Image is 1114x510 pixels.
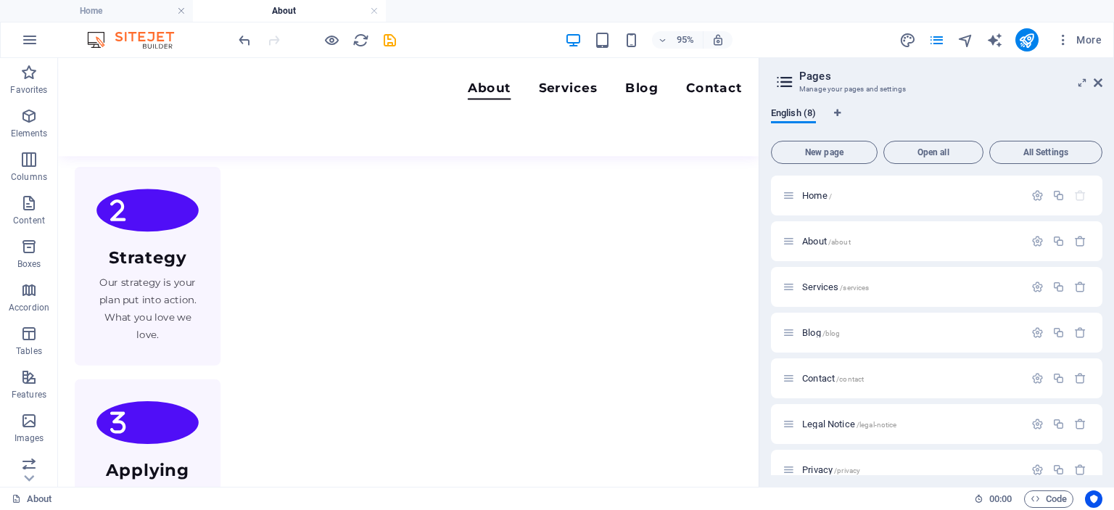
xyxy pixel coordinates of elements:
[1031,235,1044,247] div: Settings
[798,465,1024,474] div: Privacy/privacy
[652,31,704,49] button: 95%
[802,281,869,292] span: Services
[1031,326,1044,339] div: Settings
[1074,189,1086,202] div: The startpage cannot be deleted
[1052,372,1065,384] div: Duplicate
[1052,189,1065,202] div: Duplicate
[711,33,725,46] i: On resize automatically adjust zoom level to fit chosen device.
[986,32,1003,49] i: AI Writer
[771,107,1102,135] div: Language Tabs
[999,493,1002,504] span: :
[352,31,369,49] button: reload
[828,238,851,246] span: /about
[381,31,398,49] button: save
[928,32,945,49] i: Pages (Ctrl+Alt+S)
[12,490,52,508] a: Click to cancel selection. Double-click to open Pages
[802,327,840,338] span: Blog
[829,192,832,200] span: /
[193,3,386,19] h4: About
[1052,281,1065,293] div: Duplicate
[899,31,917,49] button: design
[1074,281,1086,293] div: Remove
[857,421,897,429] span: /legal-notice
[1052,418,1065,430] div: Duplicate
[1074,372,1086,384] div: Remove
[1031,372,1044,384] div: Settings
[802,419,896,429] span: Click to open page
[236,32,253,49] i: Undo: Change text (Ctrl+Z)
[928,31,946,49] button: pages
[1052,326,1065,339] div: Duplicate
[1031,464,1044,476] div: Settings
[1074,235,1086,247] div: Remove
[1052,464,1065,476] div: Duplicate
[1031,490,1067,508] span: Code
[802,236,851,247] span: About
[883,141,983,164] button: Open all
[822,329,841,337] span: /blog
[771,141,878,164] button: New page
[834,466,860,474] span: /privacy
[1031,418,1044,430] div: Settings
[1031,189,1044,202] div: Settings
[798,328,1024,337] div: Blog/blog
[1056,33,1102,47] span: More
[381,32,398,49] i: Save (Ctrl+S)
[989,490,1012,508] span: 00 00
[798,237,1024,246] div: About/about
[1031,281,1044,293] div: Settings
[899,32,916,49] i: Design (Ctrl+Alt+Y)
[11,128,48,139] p: Elements
[1074,326,1086,339] div: Remove
[1050,28,1107,52] button: More
[840,284,869,292] span: /services
[83,31,192,49] img: Editor Logo
[836,375,864,383] span: /contact
[352,32,369,49] i: Reload page
[890,148,977,157] span: Open all
[16,345,42,357] p: Tables
[771,104,816,125] span: English (8)
[9,302,49,313] p: Accordion
[15,432,44,444] p: Images
[674,31,697,49] h6: 95%
[1018,32,1035,49] i: Publish
[799,83,1073,96] h3: Manage your pages and settings
[236,31,253,49] button: undo
[802,190,832,201] span: Click to open page
[1085,490,1102,508] button: Usercentrics
[798,374,1024,383] div: Contact/contact
[799,70,1102,83] h2: Pages
[802,464,860,475] span: Click to open page
[957,32,974,49] i: Navigator
[974,490,1012,508] h6: Session time
[996,148,1096,157] span: All Settings
[1015,28,1039,52] button: publish
[1052,235,1065,247] div: Duplicate
[17,258,41,270] p: Boxes
[957,31,975,49] button: navigator
[798,419,1024,429] div: Legal Notice/legal-notice
[777,148,871,157] span: New page
[986,31,1004,49] button: text_generator
[798,191,1024,200] div: Home/
[12,389,46,400] p: Features
[798,282,1024,292] div: Services/services
[11,171,47,183] p: Columns
[989,141,1102,164] button: All Settings
[1074,418,1086,430] div: Remove
[323,31,340,49] button: Click here to leave preview mode and continue editing
[10,84,47,96] p: Favorites
[1074,464,1086,476] div: Remove
[13,215,45,226] p: Content
[1024,490,1073,508] button: Code
[802,373,864,384] span: Click to open page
